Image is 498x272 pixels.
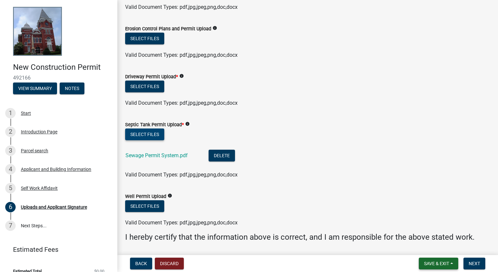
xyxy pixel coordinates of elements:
[168,193,172,198] i: info
[125,233,490,242] h4: I hereby certify that the information above is correct, and I am responsible for the above stated...
[125,194,166,199] label: Well Permit Upload
[125,100,238,106] span: Valid Document Types: pdf,jpg,jpeg,png,doc,docx
[463,258,485,269] button: Next
[125,27,211,31] label: Erosion Control Plans and Permit Upload
[135,261,147,266] span: Back
[5,145,16,156] div: 3
[60,86,84,91] wm-modal-confirm: Notes
[5,164,16,174] div: 4
[5,202,16,212] div: 6
[125,219,238,226] span: Valid Document Types: pdf,jpg,jpeg,png,doc,docx
[419,258,458,269] button: Save & Exit
[209,153,235,159] wm-modal-confirm: Delete Document
[125,52,238,58] span: Valid Document Types: pdf,jpg,jpeg,png,doc,docx
[13,63,112,72] h4: New Construction Permit
[21,186,58,190] div: Self Work Affidavit
[13,7,62,56] img: Talbot County, Georgia
[130,258,152,269] button: Back
[125,172,238,178] span: Valid Document Types: pdf,jpg,jpeg,png,doc,docx
[5,220,16,231] div: 7
[5,127,16,137] div: 2
[209,150,235,161] button: Delete
[155,258,184,269] button: Discard
[125,75,178,79] label: Driveway Permit Upload
[424,261,449,266] span: Save & Exit
[21,167,91,172] div: Applicant and Building Information
[125,33,164,44] button: Select files
[125,128,164,140] button: Select files
[13,86,57,91] wm-modal-confirm: Summary
[13,75,104,81] span: 492166
[21,111,31,115] div: Start
[5,108,16,118] div: 1
[469,261,480,266] span: Next
[21,205,87,209] div: Uploads and Applicant Signature
[125,200,164,212] button: Select files
[21,148,48,153] div: Parcel search
[125,123,184,127] label: Septic Tank Permit Upload
[21,129,57,134] div: Introduction Page
[125,81,164,92] button: Select files
[125,4,238,10] span: Valid Document Types: pdf,jpg,jpeg,png,doc,docx
[212,26,217,30] i: info
[13,83,57,94] button: View Summary
[5,183,16,193] div: 5
[60,83,84,94] button: Notes
[125,152,188,159] a: Sewage Permit System.pdf
[185,122,190,126] i: info
[179,74,184,78] i: info
[5,243,107,256] a: Estimated Fees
